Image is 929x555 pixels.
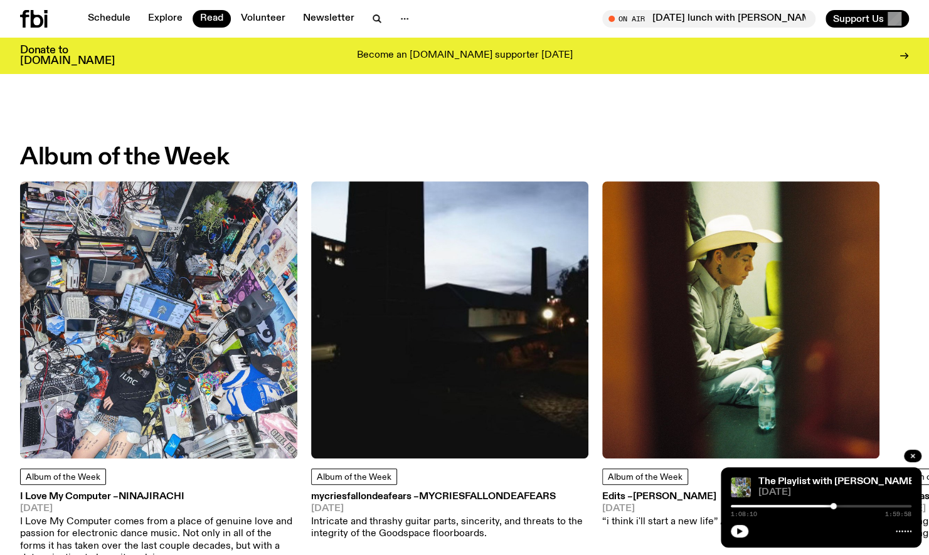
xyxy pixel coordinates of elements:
span: [PERSON_NAME] [633,492,716,502]
span: Album of the Week [317,472,391,481]
button: Support Us [825,10,909,28]
h3: Edits – [602,492,804,502]
h3: mycriesfallondeafears – [311,492,588,502]
a: Album of the Week [602,468,688,485]
a: Read [193,10,231,28]
h3: Donate to [DOMAIN_NAME] [20,45,115,66]
span: mycriesfallondeafears [419,492,556,502]
a: Edits –[PERSON_NAME][DATE]“i think i'll start a new life” / “godspeed to us” [602,492,804,529]
span: Support Us [833,13,884,24]
a: Explore [141,10,190,28]
a: Schedule [80,10,138,28]
a: Album of the Week [20,468,106,485]
p: “i think i'll start a new life” / “godspeed to us” [602,516,804,528]
span: [DATE] [602,504,804,514]
h3: I Love My Computer – [20,492,297,502]
span: Ninajirachi [119,492,184,502]
span: Album of the Week [26,472,100,481]
span: 1:59:58 [885,511,911,517]
img: Ninajirachi covering her face, shot from above. she is in a croweded room packed full of laptops,... [20,181,297,458]
a: mycriesfallondeafears –mycriesfallondeafears[DATE]Intricate and thrashy guitar parts, sincerity, ... [311,492,588,541]
p: Intricate and thrashy guitar parts, sincerity, and threats to the integrity of the Goodspace floo... [311,516,588,540]
img: A side profile of Chuquimamani-Condori. They are wearing a cowboy hat and jeans, and a white cowb... [602,181,879,458]
h2: Album of the Week [20,146,229,169]
p: Become an [DOMAIN_NAME] supporter [DATE] [357,50,573,61]
img: A blurry image of a building at dusk. Shot at low exposure, so its hard to make out much. [311,181,588,458]
a: Album of the Week [311,468,397,485]
button: On Air[DATE] lunch with [PERSON_NAME]! [602,10,815,28]
a: Newsletter [295,10,362,28]
span: Album of the Week [608,472,682,481]
span: 1:08:10 [731,511,757,517]
span: [DATE] [311,504,588,514]
span: [DATE] [20,504,297,514]
a: Volunteer [233,10,293,28]
span: [DATE] [758,488,911,497]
